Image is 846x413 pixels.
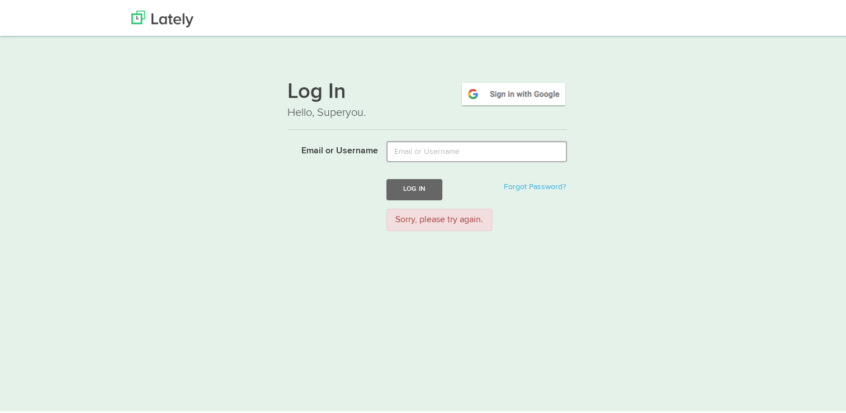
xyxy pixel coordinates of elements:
[287,79,567,102] h1: Log In
[131,8,193,25] img: Lately
[287,102,567,119] p: Hello, Superyou.
[386,206,492,229] div: Sorry, please try again.
[279,139,378,156] label: Email or Username
[386,139,567,160] input: Email or Username
[386,177,442,198] button: Log In
[460,79,567,105] img: google-signin.png
[504,181,566,189] a: Forgot Password?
